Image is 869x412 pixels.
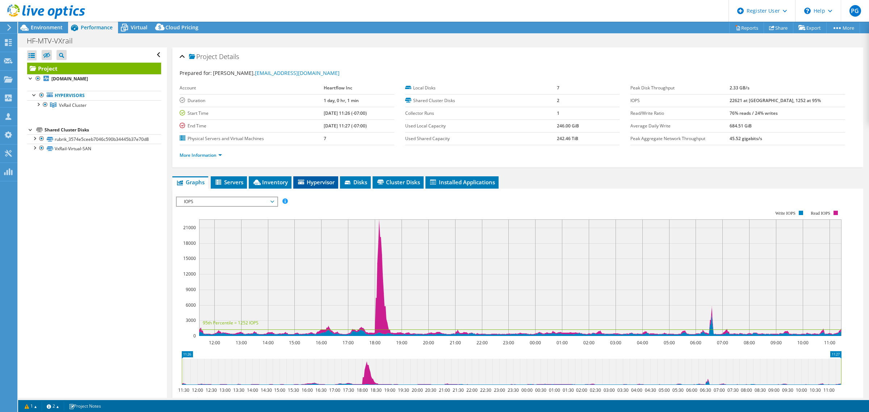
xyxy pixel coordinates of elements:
[131,24,147,31] span: Virtual
[796,387,807,393] text: 10:00
[247,387,258,393] text: 14:00
[557,97,559,104] b: 2
[730,123,752,129] b: 684.51 GiB
[176,178,205,186] span: Graphs
[630,84,730,92] label: Peak Disk Throughput
[576,387,587,393] text: 02:00
[370,387,382,393] text: 18:30
[51,76,88,82] b: [DOMAIN_NAME]
[630,110,730,117] label: Read/Write Ratio
[396,340,407,346] text: 19:00
[768,387,780,393] text: 09:00
[494,387,505,393] text: 23:00
[384,387,395,393] text: 19:00
[27,100,161,110] a: VxRail Cluster
[690,340,701,346] text: 06:00
[261,387,272,393] text: 14:30
[180,122,324,130] label: End Time
[604,387,615,393] text: 03:00
[477,340,488,346] text: 22:00
[180,135,324,142] label: Physical Servers and Virtual Machines
[193,333,196,339] text: 0
[590,387,601,393] text: 02:30
[324,135,326,142] b: 7
[730,110,778,116] b: 76% reads / 24% writes
[329,387,340,393] text: 17:00
[826,22,860,33] a: More
[637,340,648,346] text: 04:00
[557,85,559,91] b: 7
[771,340,782,346] text: 09:00
[219,52,239,61] span: Details
[45,126,161,134] div: Shared Cluster Disks
[302,387,313,393] text: 16:00
[192,387,203,393] text: 12:00
[316,340,327,346] text: 16:00
[27,91,161,100] a: Hypervisors
[425,387,436,393] text: 20:30
[288,387,299,393] text: 15:30
[255,70,340,76] a: [EMAIL_ADDRESS][DOMAIN_NAME]
[24,37,84,45] h1: HF-MTV-VXrail
[369,340,381,346] text: 18:00
[31,24,63,31] span: Environment
[423,340,434,346] text: 20:00
[849,5,861,17] span: PG
[630,135,730,142] label: Peak Aggregate Network Throughput
[617,387,629,393] text: 03:30
[183,224,196,231] text: 21000
[521,387,533,393] text: 00:00
[412,387,423,393] text: 20:00
[730,97,821,104] b: 22621 at [GEOGRAPHIC_DATA], 1252 at 95%
[782,387,793,393] text: 09:30
[186,286,196,293] text: 9000
[557,123,579,129] b: 246.00 GiB
[630,122,730,130] label: Average Daily Write
[610,340,621,346] text: 03:00
[630,97,730,104] label: IOPS
[741,387,752,393] text: 08:00
[717,340,728,346] text: 07:00
[376,178,420,186] span: Cluster Disks
[274,387,285,393] text: 15:00
[178,387,189,393] text: 11:30
[214,178,243,186] span: Servers
[755,387,766,393] text: 08:30
[793,22,827,33] a: Export
[180,152,222,158] a: More Information
[180,84,324,92] label: Account
[453,387,464,393] text: 21:30
[20,402,42,411] a: 1
[263,340,274,346] text: 14:00
[344,178,367,186] span: Disks
[686,387,697,393] text: 06:00
[183,240,196,246] text: 18000
[27,74,161,84] a: [DOMAIN_NAME]
[557,110,559,116] b: 1
[180,197,273,206] span: IOPS
[563,387,574,393] text: 01:30
[252,178,288,186] span: Inventory
[508,387,519,393] text: 23:30
[503,340,514,346] text: 23:00
[42,402,64,411] a: 2
[631,387,642,393] text: 04:00
[672,387,684,393] text: 05:30
[189,53,217,60] span: Project
[664,340,675,346] text: 05:00
[183,271,196,277] text: 12000
[186,317,196,323] text: 3000
[405,97,557,104] label: Shared Cluster Disks
[27,63,161,74] a: Project
[405,135,557,142] label: Used Shared Capacity
[343,340,354,346] text: 17:00
[466,387,478,393] text: 22:00
[357,387,368,393] text: 18:00
[236,340,247,346] text: 13:00
[450,340,461,346] text: 21:00
[535,387,546,393] text: 00:30
[730,135,762,142] b: 45.52 gigabits/s
[398,387,409,393] text: 19:30
[645,387,656,393] text: 04:30
[729,22,764,33] a: Reports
